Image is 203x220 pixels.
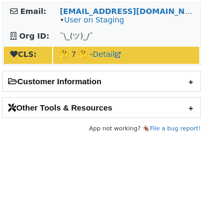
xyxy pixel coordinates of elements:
span: • [60,16,124,24]
a: User on Staging [64,16,124,24]
h2: Other Tools & Resources [3,98,200,118]
span: ¯\_(ツ)_/¯ [60,32,93,40]
h2: Customer Information [3,71,200,91]
strong: Org ID: [19,32,49,40]
td: 🤔 7 🤔 - [53,47,199,64]
a: Detail [93,50,121,58]
strong: Email: [20,7,47,16]
a: File a bug report! [150,125,201,132]
strong: CLS: [10,50,37,58]
footer: App not working? 🪳 [2,123,201,134]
